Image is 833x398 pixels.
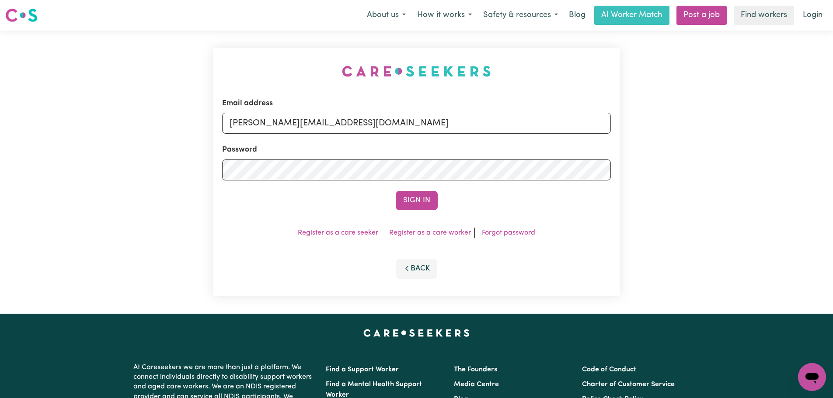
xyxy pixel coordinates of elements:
[734,6,794,25] a: Find workers
[582,381,675,388] a: Charter of Customer Service
[361,6,411,24] button: About us
[5,7,38,23] img: Careseekers logo
[396,191,438,210] button: Sign In
[222,98,273,109] label: Email address
[594,6,669,25] a: AI Worker Match
[454,381,499,388] a: Media Centre
[482,229,535,236] a: Forgot password
[5,5,38,25] a: Careseekers logo
[564,6,591,25] a: Blog
[454,366,497,373] a: The Founders
[326,366,399,373] a: Find a Support Worker
[798,6,828,25] a: Login
[298,229,378,236] a: Register as a care seeker
[363,329,470,336] a: Careseekers home page
[396,259,438,278] button: Back
[389,229,471,236] a: Register as a care worker
[411,6,477,24] button: How it works
[582,366,636,373] a: Code of Conduct
[798,363,826,391] iframe: Button to launch messaging window
[222,144,257,156] label: Password
[222,113,611,134] input: Email address
[676,6,727,25] a: Post a job
[477,6,564,24] button: Safety & resources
